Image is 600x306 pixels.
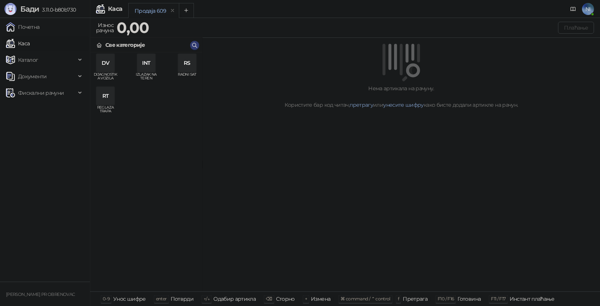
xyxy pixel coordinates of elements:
div: Инстант плаћање [510,294,554,304]
div: Каса [108,6,122,12]
button: Плаћање [558,22,594,34]
a: Документација [567,3,579,15]
div: RS [178,54,196,72]
a: Почетна [6,19,40,34]
strong: 0,00 [117,18,149,37]
div: Износ рачуна [94,20,115,35]
span: ⌘ command / ⌃ control [340,296,390,302]
div: Сторно [276,294,295,304]
img: Logo [4,3,16,15]
div: INT [137,54,155,72]
div: Продаја 609 [135,7,166,15]
button: remove [168,7,177,14]
a: претрагу [349,102,373,108]
span: Бади [20,4,39,13]
span: ⌫ [266,296,272,302]
span: F11 / F17 [491,296,505,302]
span: Документи [18,69,46,84]
span: F10 / F16 [438,296,454,302]
div: Нема артикала на рачуну. Користите бар код читач, или како бисте додали артикле на рачун. [211,84,591,109]
span: 0-9 [103,296,109,302]
div: Готовина [457,294,481,304]
span: Каталог [18,52,38,67]
div: Претрага [403,294,427,304]
span: REGLAZA TRAPA [93,106,117,117]
small: [PERSON_NAME] PR OBRENOVAC [6,292,75,297]
div: Потврди [171,294,194,304]
div: Одабир артикла [213,294,256,304]
div: Све категорије [105,41,145,49]
span: enter [156,296,167,302]
div: grid [90,52,202,291]
span: Фискални рачуни [18,85,64,100]
span: + [305,296,307,302]
span: IZLAZAK NA TEREN [134,73,158,84]
button: Add tab [179,3,194,18]
span: RADNI SAT [175,73,199,84]
div: RT [96,87,114,105]
a: унесите шифру [383,102,424,108]
span: ↑/↓ [204,296,210,302]
span: NI [582,3,594,15]
div: Измена [311,294,330,304]
span: 3.11.0-b80b730 [39,6,76,13]
span: DIJAGNOSTIKA VOZILA [93,73,117,84]
div: DV [96,54,114,72]
div: Унос шифре [113,294,146,304]
span: f [398,296,399,302]
a: Каса [6,36,30,51]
